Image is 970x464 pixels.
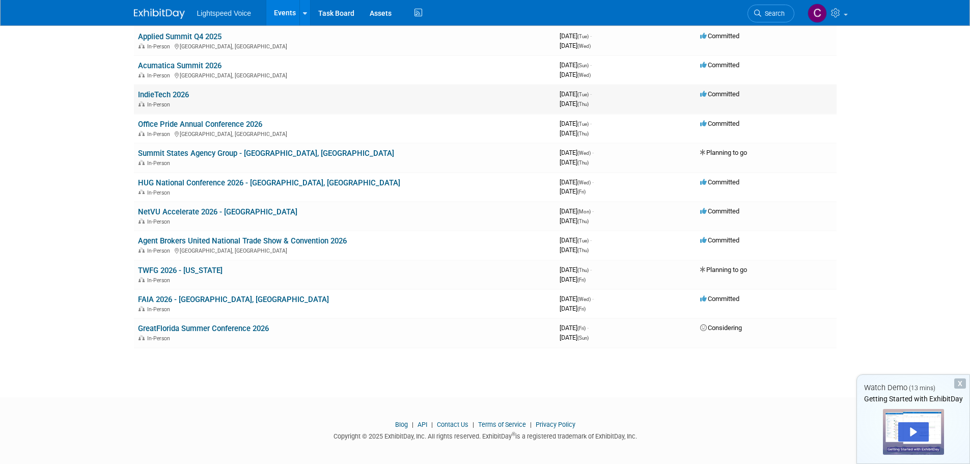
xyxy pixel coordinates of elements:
[577,335,589,341] span: (Sun)
[560,266,592,274] span: [DATE]
[590,61,592,69] span: -
[134,9,185,19] img: ExhibitDay
[138,32,221,41] a: Applied Summit Q4 2025
[197,9,252,17] span: Lightspeed Voice
[470,421,477,428] span: |
[138,266,223,275] a: TWFG 2026 - [US_STATE]
[560,207,594,215] span: [DATE]
[560,32,592,40] span: [DATE]
[418,421,427,428] a: API
[592,149,594,156] span: -
[560,61,592,69] span: [DATE]
[577,150,591,156] span: (Wed)
[560,236,592,244] span: [DATE]
[577,238,589,243] span: (Tue)
[577,267,589,273] span: (Thu)
[700,207,739,215] span: Committed
[138,277,145,282] img: In-Person Event
[590,266,592,274] span: -
[761,10,785,17] span: Search
[898,422,929,442] div: Play
[138,335,145,340] img: In-Person Event
[560,276,586,283] span: [DATE]
[577,34,589,39] span: (Tue)
[700,295,739,303] span: Committed
[560,324,589,332] span: [DATE]
[437,421,468,428] a: Contact Us
[536,421,575,428] a: Privacy Policy
[138,43,145,48] img: In-Person Event
[138,248,145,253] img: In-Person Event
[409,421,416,428] span: |
[577,209,591,214] span: (Mon)
[147,219,173,225] span: In-Person
[700,266,747,274] span: Planning to go
[138,219,145,224] img: In-Person Event
[560,178,594,186] span: [DATE]
[138,90,189,99] a: IndieTech 2026
[700,32,739,40] span: Committed
[700,120,739,127] span: Committed
[147,189,173,196] span: In-Person
[700,61,739,69] span: Committed
[138,120,262,129] a: Office Pride Annual Conference 2026
[147,131,173,138] span: In-Person
[560,334,589,341] span: [DATE]
[147,306,173,313] span: In-Person
[592,178,594,186] span: -
[577,306,586,312] span: (Fri)
[147,72,173,79] span: In-Person
[138,71,551,79] div: [GEOGRAPHIC_DATA], [GEOGRAPHIC_DATA]
[700,236,739,244] span: Committed
[577,92,589,97] span: (Tue)
[560,187,586,195] span: [DATE]
[138,101,145,106] img: In-Person Event
[857,383,969,393] div: Watch Demo
[147,101,173,108] span: In-Person
[577,277,586,283] span: (Fri)
[147,335,173,342] span: In-Person
[577,72,591,78] span: (Wed)
[560,158,589,166] span: [DATE]
[700,149,747,156] span: Planning to go
[138,246,551,254] div: [GEOGRAPHIC_DATA], [GEOGRAPHIC_DATA]
[560,90,592,98] span: [DATE]
[138,160,145,165] img: In-Person Event
[138,236,347,245] a: Agent Brokers United National Trade Show & Convention 2026
[138,42,551,50] div: [GEOGRAPHIC_DATA], [GEOGRAPHIC_DATA]
[577,160,589,166] span: (Thu)
[560,305,586,312] span: [DATE]
[747,5,794,22] a: Search
[147,277,173,284] span: In-Person
[138,72,145,77] img: In-Person Event
[478,421,526,428] a: Terms of Service
[560,71,591,78] span: [DATE]
[138,295,329,304] a: FAIA 2026 - [GEOGRAPHIC_DATA], [GEOGRAPHIC_DATA]
[808,4,827,23] img: Christopher Taylor
[592,207,594,215] span: -
[560,100,589,107] span: [DATE]
[560,246,589,254] span: [DATE]
[560,295,594,303] span: [DATE]
[138,61,221,70] a: Acumatica Summit 2026
[147,43,173,50] span: In-Person
[592,295,594,303] span: -
[577,248,589,253] span: (Thu)
[512,431,515,437] sup: ®
[138,306,145,311] img: In-Person Event
[147,248,173,254] span: In-Person
[577,180,591,185] span: (Wed)
[577,101,589,107] span: (Thu)
[138,324,269,333] a: GreatFlorida Summer Conference 2026
[560,149,594,156] span: [DATE]
[587,324,589,332] span: -
[138,178,400,187] a: HUG National Conference 2026 - [GEOGRAPHIC_DATA], [GEOGRAPHIC_DATA]
[577,43,591,49] span: (Wed)
[857,394,969,404] div: Getting Started with ExhibitDay
[138,129,551,138] div: [GEOGRAPHIC_DATA], [GEOGRAPHIC_DATA]
[560,217,589,225] span: [DATE]
[147,160,173,167] span: In-Person
[577,219,589,224] span: (Thu)
[429,421,435,428] span: |
[577,325,586,331] span: (Fri)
